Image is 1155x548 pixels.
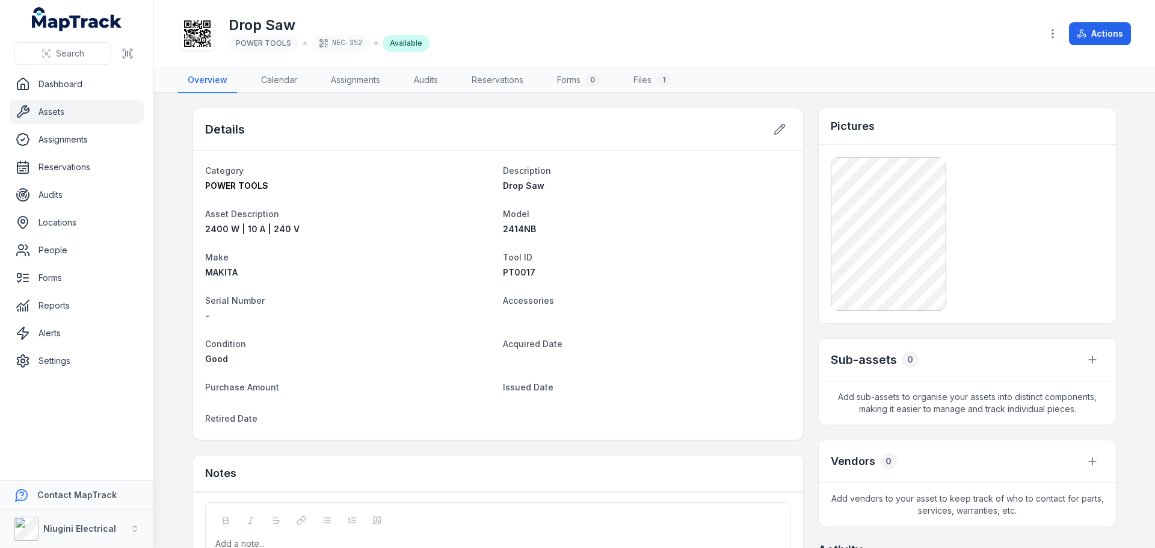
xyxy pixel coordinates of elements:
[321,68,390,93] a: Assignments
[503,209,529,219] span: Model
[819,381,1116,425] span: Add sub-assets to organise your assets into distinct components, making it easier to manage and t...
[503,252,532,262] span: Tool ID
[205,310,209,321] span: -
[205,295,265,306] span: Serial Number
[831,453,875,470] h3: Vendors
[205,413,257,423] span: Retired Date
[205,209,279,219] span: Asset Description
[32,7,122,31] a: MapTrack
[902,351,919,368] div: 0
[10,72,144,96] a: Dashboard
[37,490,117,500] strong: Contact MapTrack
[56,48,84,60] span: Search
[205,252,229,262] span: Make
[10,294,144,318] a: Reports
[831,118,875,135] h3: Pictures
[178,68,237,93] a: Overview
[10,238,144,262] a: People
[10,155,144,179] a: Reservations
[10,100,144,124] a: Assets
[10,211,144,235] a: Locations
[404,68,448,93] a: Audits
[205,121,245,138] h2: Details
[503,339,562,349] span: Acquired Date
[236,38,291,48] span: POWER TOOLS
[462,68,533,93] a: Reservations
[503,267,535,277] span: PT0017
[14,42,111,65] button: Search
[205,165,244,176] span: Category
[10,321,144,345] a: Alerts
[205,382,279,392] span: Purchase Amount
[547,68,609,93] a: Forms0
[205,354,228,364] span: Good
[503,295,554,306] span: Accessories
[312,35,369,52] div: NEC-352
[1069,22,1131,45] button: Actions
[503,224,536,234] span: 2414NB
[383,35,430,52] div: Available
[624,68,680,93] a: Files1
[205,267,238,277] span: MAKITA
[229,16,430,35] h1: Drop Saw
[205,224,300,234] span: 2400 W | 10 A | 240 V
[585,73,600,87] div: 0
[656,73,671,87] div: 1
[10,266,144,290] a: Forms
[205,339,246,349] span: Condition
[251,68,307,93] a: Calendar
[205,465,236,482] h3: Notes
[10,128,144,152] a: Assignments
[205,180,268,191] span: POWER TOOLS
[503,382,553,392] span: Issued Date
[503,180,544,191] span: Drop Saw
[819,483,1116,526] span: Add vendors to your asset to keep track of who to contact for parts, services, warranties, etc.
[503,165,551,176] span: Description
[10,183,144,207] a: Audits
[43,523,116,534] strong: Niugini Electrical
[10,349,144,373] a: Settings
[831,351,897,368] h2: Sub-assets
[880,453,897,470] div: 0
